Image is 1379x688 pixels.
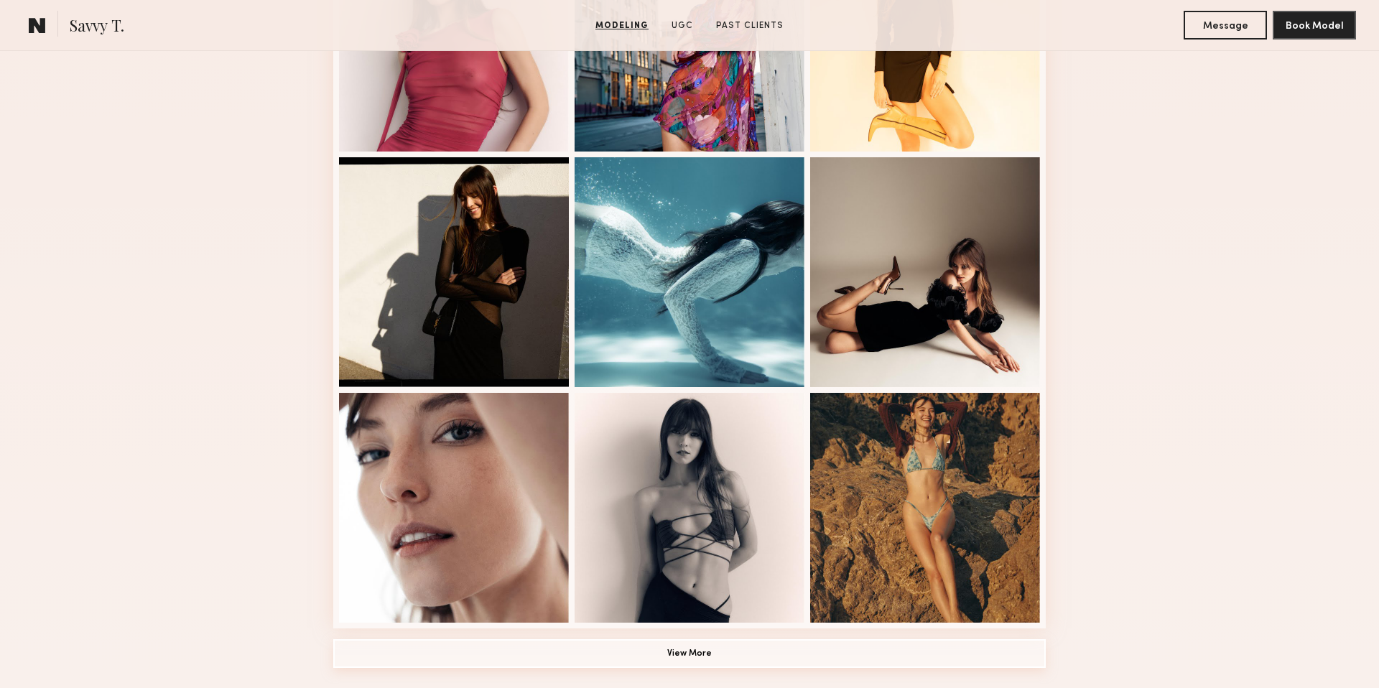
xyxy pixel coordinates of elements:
a: Past Clients [710,19,789,32]
span: Savvy T. [70,14,124,39]
button: View More [333,639,1046,668]
a: Modeling [590,19,654,32]
a: Book Model [1273,19,1356,31]
a: UGC [666,19,699,32]
button: Book Model [1273,11,1356,39]
button: Message [1184,11,1267,39]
